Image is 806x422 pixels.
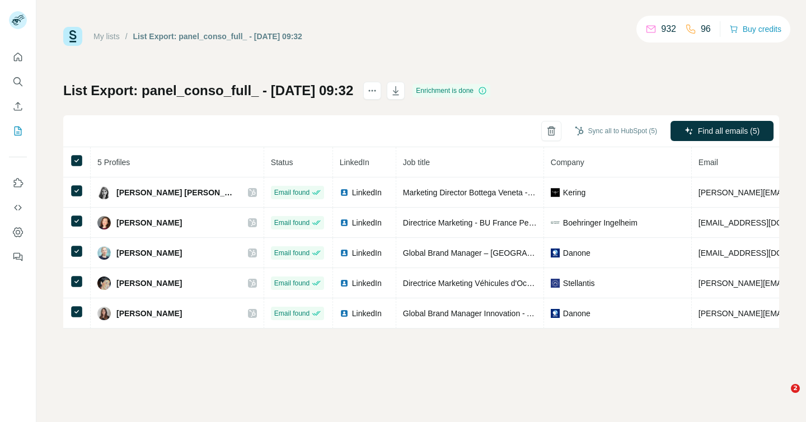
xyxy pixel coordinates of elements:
[93,32,120,41] a: My lists
[352,308,382,319] span: LinkedIn
[125,31,128,42] li: /
[701,22,711,36] p: 96
[698,125,760,137] span: Find all emails (5)
[551,248,560,257] img: company-logo
[403,158,430,167] span: Job title
[363,82,381,100] button: actions
[9,173,27,193] button: Use Surfe on LinkedIn
[563,187,585,198] span: Kering
[97,276,111,290] img: Avatar
[274,278,310,288] span: Email found
[729,21,781,37] button: Buy credits
[274,248,310,258] span: Email found
[563,247,591,259] span: Danone
[551,158,584,167] span: Company
[97,158,130,167] span: 5 Profiles
[551,221,560,224] img: company-logo
[116,247,182,259] span: [PERSON_NAME]
[116,187,237,198] span: [PERSON_NAME] [PERSON_NAME]
[340,158,369,167] span: LinkedIn
[567,123,665,139] button: Sync all to HubSpot (5)
[340,309,349,318] img: LinkedIn logo
[116,278,182,289] span: [PERSON_NAME]
[9,96,27,116] button: Enrich CSV
[274,308,310,318] span: Email found
[768,384,795,411] iframe: Intercom live chat
[9,121,27,141] button: My lists
[274,187,310,198] span: Email found
[116,217,182,228] span: [PERSON_NAME]
[9,47,27,67] button: Quick start
[9,247,27,267] button: Feedback
[671,121,774,141] button: Find all emails (5)
[9,72,27,92] button: Search
[9,198,27,218] button: Use Surfe API
[274,218,310,228] span: Email found
[551,309,560,318] img: company-logo
[791,384,800,393] span: 2
[352,278,382,289] span: LinkedIn
[563,217,638,228] span: Boehringer Ingelheim
[340,248,349,257] img: LinkedIn logo
[563,308,591,319] span: Danone
[63,27,82,46] img: Surfe Logo
[413,84,490,97] div: Enrichment is done
[133,31,302,42] div: List Export: panel_conso_full_ - [DATE] 09:32
[271,158,293,167] span: Status
[403,248,625,257] span: Global Brand Manager – [GEOGRAPHIC_DATA], #1 FDP brand
[403,188,579,197] span: Marketing Director Bottega Veneta - Kering Beauté
[9,222,27,242] button: Dashboard
[97,246,111,260] img: Avatar
[563,278,595,289] span: Stellantis
[403,279,667,288] span: Directrice Marketing Véhicules d'Occasion Stellantis [GEOGRAPHIC_DATA]
[352,247,382,259] span: LinkedIn
[340,188,349,197] img: LinkedIn logo
[97,216,111,229] img: Avatar
[551,279,560,288] img: company-logo
[340,218,349,227] img: LinkedIn logo
[403,309,573,318] span: Global Brand Manager Innovation - Activia Brand
[340,279,349,288] img: LinkedIn logo
[661,22,676,36] p: 932
[116,308,182,319] span: [PERSON_NAME]
[352,187,382,198] span: LinkedIn
[699,158,718,167] span: Email
[97,186,111,199] img: Avatar
[97,307,111,320] img: Avatar
[63,82,353,100] h1: List Export: panel_conso_full_ - [DATE] 09:32
[551,188,560,197] img: company-logo
[352,217,382,228] span: LinkedIn
[403,218,553,227] span: Directrice Marketing - BU France Pet Retail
